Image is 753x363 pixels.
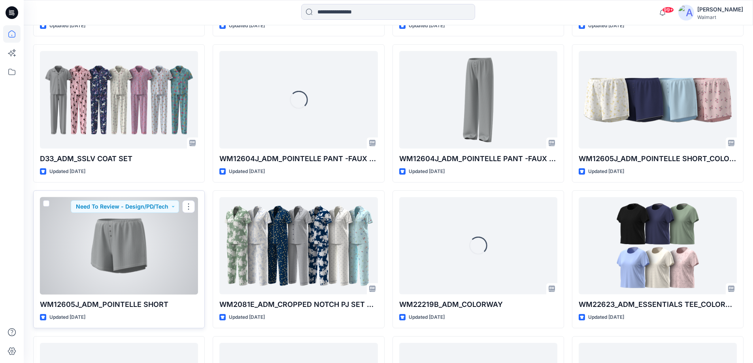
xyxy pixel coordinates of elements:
p: Updated [DATE] [409,22,445,30]
a: WM22623_ADM_ESSENTIALS TEE_COLORWAY [579,197,737,295]
p: D33_ADM_SSLV COAT SET [40,153,198,164]
div: Walmart [697,14,743,20]
p: WM22219B_ADM_COLORWAY [399,299,557,310]
p: WM12604J_ADM_POINTELLE PANT -FAUX FLY & BUTTONS + PICOT [399,153,557,164]
a: WM12605J_ADM_POINTELLE SHORT [40,197,198,295]
a: WM12605J_ADM_POINTELLE SHORT_COLORWAY [579,51,737,149]
img: avatar [678,5,694,21]
a: WM2081E_ADM_CROPPED NOTCH PJ SET w/ STRAIGHT HEM TOP_COLORWAY [219,197,377,295]
p: Updated [DATE] [588,22,624,30]
p: Updated [DATE] [49,167,85,176]
p: Updated [DATE] [409,167,445,176]
span: 99+ [662,7,674,13]
p: WM12605J_ADM_POINTELLE SHORT [40,299,198,310]
p: WM22623_ADM_ESSENTIALS TEE_COLORWAY [579,299,737,310]
p: Updated [DATE] [49,313,85,322]
a: D33_ADM_SSLV COAT SET [40,51,198,149]
p: Updated [DATE] [229,167,265,176]
a: WM12604J_ADM_POINTELLE PANT -FAUX FLY & BUTTONS + PICOT [399,51,557,149]
p: Updated [DATE] [229,22,265,30]
p: WM2081E_ADM_CROPPED NOTCH PJ SET w/ STRAIGHT HEM TOP_COLORWAY [219,299,377,310]
p: WM12604J_ADM_POINTELLE PANT -FAUX FLY & BUTTONS + PICOT_COLORWAY [219,153,377,164]
div: [PERSON_NAME] [697,5,743,14]
p: Updated [DATE] [409,313,445,322]
p: Updated [DATE] [588,313,624,322]
p: Updated [DATE] [229,313,265,322]
p: WM12605J_ADM_POINTELLE SHORT_COLORWAY [579,153,737,164]
p: Updated [DATE] [588,167,624,176]
p: Updated [DATE] [49,22,85,30]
